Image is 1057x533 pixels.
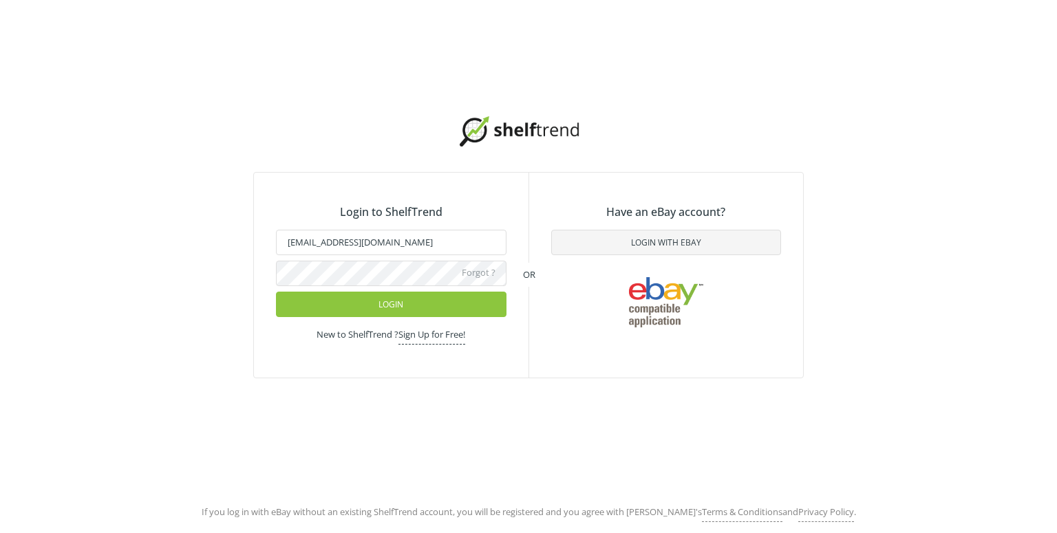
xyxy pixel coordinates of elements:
[517,263,541,287] div: OR
[460,116,597,146] img: logo
[276,230,506,255] input: Email address
[551,230,782,255] button: Login with Ebay
[618,266,714,338] img: ebay.png
[798,505,854,522] a: Privacy Policy
[702,505,782,522] a: Terms & Conditions
[287,328,495,345] div: New to ShelfTrend ?
[462,266,495,282] a: Forgot ?
[551,206,782,219] h3: Have an eBay account?
[398,328,465,345] a: Sign Up for Free!
[276,206,506,219] h3: Login to ShelfTrend
[11,505,1046,522] div: If you log in with eBay without an existing ShelfTrend account, you will be registered and you ag...
[276,292,506,317] button: Login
